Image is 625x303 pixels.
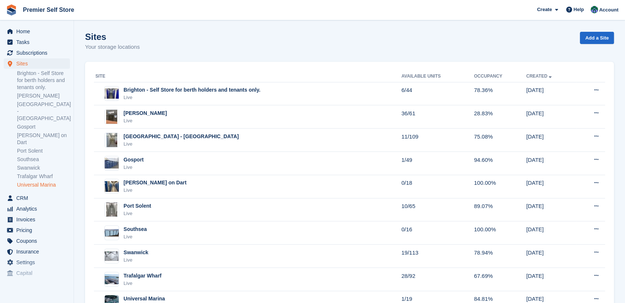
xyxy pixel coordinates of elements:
td: [DATE] [526,175,576,198]
img: stora-icon-8386f47178a22dfd0bd8f6a31ec36ba5ce8667c1dd55bd0f319d3a0aa187defe.svg [6,4,17,16]
td: [DATE] [526,268,576,291]
td: 78.36% [474,82,526,105]
span: Analytics [16,204,61,214]
h1: Sites [85,32,140,42]
div: [GEOGRAPHIC_DATA] - [GEOGRAPHIC_DATA] [124,133,239,140]
a: [GEOGRAPHIC_DATA] - [GEOGRAPHIC_DATA] [17,101,70,122]
span: Invoices [16,214,61,225]
td: 0/18 [401,175,474,198]
td: 94.60% [474,152,526,175]
a: [PERSON_NAME] [17,92,70,99]
img: Image of Chichester Marina site [106,109,117,124]
a: menu [4,236,70,246]
img: Jo Granger [591,6,598,13]
a: menu [4,257,70,268]
td: 1/49 [401,152,474,175]
span: Settings [16,257,61,268]
div: Live [124,140,239,148]
div: [PERSON_NAME] on Dart [124,179,186,187]
td: 67.69% [474,268,526,291]
a: Universal Marina [17,181,70,188]
a: Created [526,74,553,79]
td: 28/92 [401,268,474,291]
img: Image of Gosport site [105,158,119,168]
div: Live [124,94,260,101]
div: Live [124,187,186,194]
a: menu [4,48,70,58]
td: 36/61 [401,105,474,129]
div: Swanwick [124,249,148,256]
div: Live [124,256,148,264]
td: [DATE] [526,82,576,105]
th: Site [94,71,401,82]
td: [DATE] [526,221,576,245]
a: Swanwick [17,164,70,171]
span: Capital [16,268,61,278]
td: [DATE] [526,245,576,268]
td: 100.00% [474,221,526,245]
span: CRM [16,193,61,203]
span: Coupons [16,236,61,246]
td: [DATE] [526,105,576,129]
span: Help [574,6,584,13]
img: Image of Eastbourne - Sovereign Harbour site [106,133,117,147]
a: Southsea [17,156,70,163]
span: Insurance [16,246,61,257]
span: Storefront [7,285,74,292]
div: Gosport [124,156,143,164]
a: Brighton - Self Store for berth holders and tenants only. [17,70,70,91]
th: Available Units [401,71,474,82]
div: Southsea [124,225,147,233]
div: Live [124,280,162,287]
div: Trafalgar Wharf [124,272,162,280]
img: Image of Port Solent site [106,202,117,217]
div: Live [124,164,143,171]
td: 28.83% [474,105,526,129]
a: [PERSON_NAME] on Dart [17,132,70,146]
td: [DATE] [526,152,576,175]
a: menu [4,225,70,235]
td: 78.94% [474,245,526,268]
span: Tasks [16,37,61,47]
td: [DATE] [526,198,576,221]
p: Your storage locations [85,43,140,51]
td: 10/65 [401,198,474,221]
a: menu [4,214,70,225]
a: Trafalgar Wharf [17,173,70,180]
td: 89.07% [474,198,526,221]
img: Image of Southsea site [105,229,119,237]
img: Image of Noss on Dart site [105,181,119,192]
a: menu [4,26,70,37]
td: 19/113 [401,245,474,268]
div: Live [124,210,151,217]
td: 11/109 [401,129,474,152]
img: Image of Trafalgar Wharf site [105,274,119,284]
div: Live [124,117,167,125]
th: Occupancy [474,71,526,82]
div: Port Solent [124,202,151,210]
div: Universal Marina [124,295,165,303]
a: Premier Self Store [20,4,77,16]
a: Add a Site [580,32,614,44]
div: Live [124,233,147,241]
span: Sites [16,58,61,69]
a: menu [4,268,70,278]
td: 75.08% [474,129,526,152]
a: Port Solent [17,147,70,154]
div: Brighton - Self Store for berth holders and tenants only. [124,86,260,94]
img: Image of Brighton - Self Store for berth holders and tenants only. site [105,88,119,99]
span: Subscriptions [16,48,61,58]
a: menu [4,37,70,47]
img: Image of Swanwick site [105,251,119,261]
span: Pricing [16,225,61,235]
td: [DATE] [526,129,576,152]
a: Gosport [17,123,70,130]
a: menu [4,204,70,214]
span: Create [537,6,552,13]
span: Account [599,6,618,14]
a: menu [4,193,70,203]
div: [PERSON_NAME] [124,109,167,117]
td: 6/44 [401,82,474,105]
a: menu [4,246,70,257]
td: 100.00% [474,175,526,198]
